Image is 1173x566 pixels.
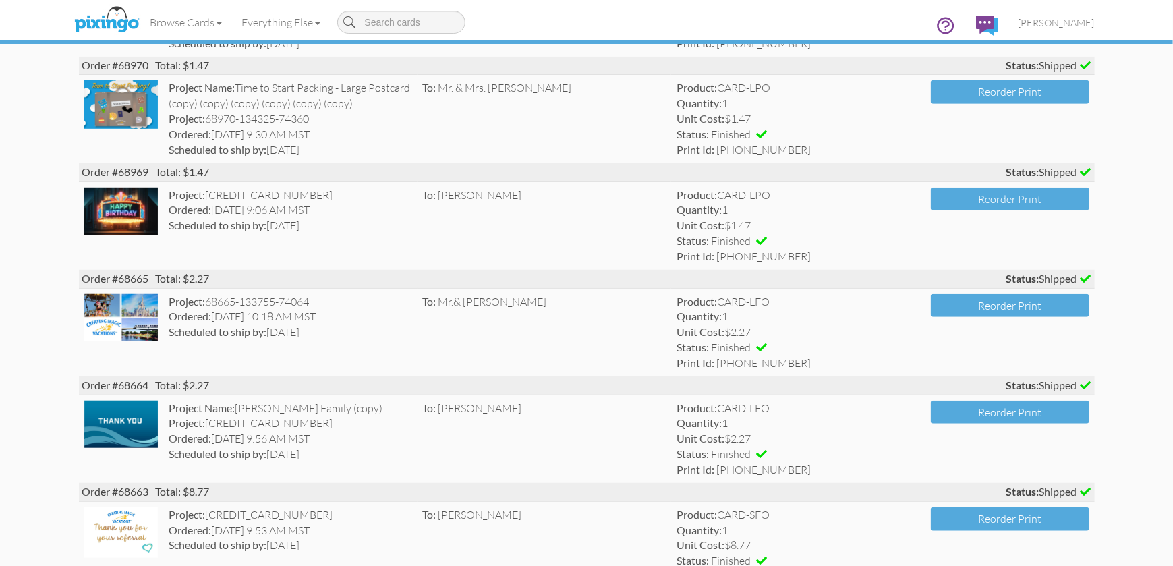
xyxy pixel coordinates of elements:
[169,416,412,431] div: [CREDIT_CARD_NUMBER]
[677,111,920,127] div: $1.47
[169,219,266,231] strong: Scheduled to ship by:
[169,401,412,416] div: [PERSON_NAME] Family (copy)
[156,378,210,391] span: Total: $2.27
[677,416,722,429] strong: Quantity:
[169,508,205,521] strong: Project:
[711,234,751,248] span: Finished
[169,324,412,340] div: [DATE]
[169,143,266,156] strong: Scheduled to ship by:
[169,325,266,338] strong: Scheduled to ship by:
[169,218,412,233] div: [DATE]
[677,128,709,140] strong: Status:
[677,523,920,538] div: 1
[169,507,412,523] div: [CREDIT_CARD_NUMBER]
[84,188,159,236] img: 134323-1-1754064318145-be9003193afbe883-qa.jpg
[677,234,709,247] strong: Status:
[156,165,210,178] span: Total: $1.47
[140,5,232,39] a: Browse Cards
[84,401,159,448] img: 133672-1-1752442913760-bd5b16d751cc6e20-qa.jpg
[677,219,724,231] strong: Unit Cost:
[677,325,724,338] strong: Unit Cost:
[677,341,709,353] strong: Status:
[71,3,142,37] img: pixingo logo
[716,463,811,476] span: [PHONE_NUMBER]
[423,508,436,521] span: To:
[169,295,205,308] strong: Project:
[169,310,211,322] strong: Ordered:
[169,81,235,94] strong: Project Name:
[677,508,717,521] strong: Product:
[677,80,920,96] div: CARD-LPO
[1019,17,1095,28] span: [PERSON_NAME]
[169,80,412,111] div: Time to Start Packing - Large Postcard (copy) (copy) (copy) (copy) (copy) (copy)
[931,294,1089,318] button: Reorder Print
[79,483,1095,501] div: Order #68663
[677,523,722,536] strong: Quantity:
[1006,165,1039,178] strong: Status:
[711,341,751,354] span: Finished
[677,324,920,340] div: $2.27
[1006,378,1039,391] strong: Status:
[677,309,920,324] div: 1
[438,295,547,308] span: Mr.& [PERSON_NAME]
[1006,272,1039,285] strong: Status:
[931,401,1089,424] button: Reorder Print
[169,447,266,460] strong: Scheduled to ship by:
[716,250,811,263] span: [PHONE_NUMBER]
[169,112,205,125] strong: Project:
[84,507,159,558] img: 133752-1-1752684679695-3fb4b216b82aa931-qa.jpg
[1006,271,1091,287] span: Shipped
[169,523,412,538] div: [DATE] 9:53 AM MST
[677,202,920,218] div: 1
[79,376,1095,395] div: Order #68664
[677,538,920,553] div: $8.77
[169,309,412,324] div: [DATE] 10:18 AM MST
[169,523,211,536] strong: Ordered:
[423,295,436,308] span: To:
[423,81,436,94] span: To:
[1008,5,1105,40] a: [PERSON_NAME]
[677,416,920,431] div: 1
[79,57,1095,75] div: Order #68970
[84,294,159,341] img: 133755-1-1752686293626-709e911eee1662b1-qa.jpg
[169,127,412,142] div: [DATE] 9:30 AM MST
[677,81,717,94] strong: Product:
[716,356,811,370] span: [PHONE_NUMBER]
[677,310,722,322] strong: Quantity:
[677,203,722,216] strong: Quantity:
[677,463,714,476] strong: Print Id:
[169,431,412,447] div: [DATE] 9:56 AM MST
[169,416,205,429] strong: Project:
[232,5,331,39] a: Everything Else
[156,485,210,498] span: Total: $8.77
[79,270,1095,288] div: Order #68665
[156,59,210,72] span: Total: $1.47
[79,163,1095,181] div: Order #68969
[677,188,920,203] div: CARD-LPO
[438,508,522,521] span: [PERSON_NAME]
[931,507,1089,531] button: Reorder Print
[337,11,465,34] input: Search cards
[156,272,210,285] span: Total: $2.27
[438,401,522,415] span: [PERSON_NAME]
[677,250,714,262] strong: Print Id:
[931,188,1089,211] button: Reorder Print
[677,432,724,445] strong: Unit Cost:
[169,202,412,218] div: [DATE] 9:06 AM MST
[677,295,717,308] strong: Product:
[677,143,714,156] strong: Print Id:
[1006,378,1091,393] span: Shipped
[169,294,412,310] div: 68665-133755-74064
[677,401,717,414] strong: Product:
[1006,58,1091,74] span: Shipped
[677,96,920,111] div: 1
[677,96,722,109] strong: Quantity:
[677,188,717,201] strong: Product:
[169,401,235,414] strong: Project Name:
[711,447,751,461] span: Finished
[677,218,920,233] div: $1.47
[169,142,412,158] div: [DATE]
[711,128,751,141] span: Finished
[677,507,920,523] div: CARD-SFO
[677,431,920,447] div: $2.27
